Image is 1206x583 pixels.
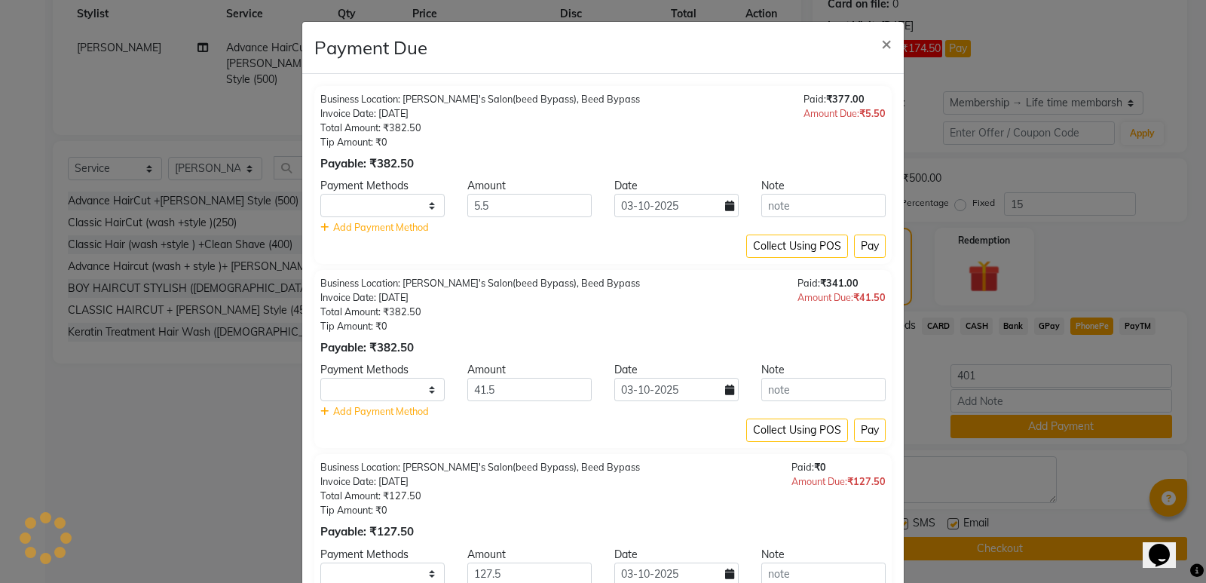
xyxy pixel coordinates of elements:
div: Payable: ₹382.50 [320,155,640,173]
div: Invoice Date: [DATE] [320,290,640,305]
div: Payable: ₹127.50 [320,523,640,541]
div: Tip Amount: ₹0 [320,319,640,333]
div: Paid: [797,276,886,290]
input: note [761,378,886,401]
div: Note [750,547,897,563]
div: Date [603,178,750,194]
span: Add Payment Method [333,405,429,417]
input: note [761,194,886,217]
div: Amount Due: [797,290,886,305]
button: Collect Using POS [746,419,848,442]
div: Amount [456,362,603,378]
span: Add Payment Method [333,221,429,233]
div: Tip Amount: ₹0 [320,135,640,149]
button: Collect Using POS [746,235,848,258]
div: Amount [456,178,603,194]
div: Note [750,178,897,194]
span: ₹377.00 [826,93,865,105]
div: Invoice Date: [DATE] [320,106,640,121]
span: ₹41.50 [853,291,886,303]
input: Amount [467,194,592,217]
div: Date [603,362,750,378]
div: Tip Amount: ₹0 [320,503,640,517]
div: Paid: [791,460,886,474]
div: Payable: ₹382.50 [320,339,640,357]
button: Pay [854,235,886,258]
iframe: chat widget [1143,523,1191,568]
div: Total Amount: ₹382.50 [320,121,640,135]
div: Date [603,547,750,563]
input: Amount [467,378,592,401]
span: ₹0 [814,461,826,473]
div: Amount Due: [803,106,886,121]
div: Business Location: [PERSON_NAME]'s Salon(beed Bypass), Beed Bypass [320,460,640,474]
button: Close [869,22,904,64]
div: Payment Methods [309,547,456,563]
input: yyyy-mm-dd [614,194,739,217]
span: ₹341.00 [820,277,859,289]
div: Business Location: [PERSON_NAME]'s Salon(beed Bypass), Beed Bypass [320,276,640,290]
span: ₹5.50 [859,107,886,119]
div: Total Amount: ₹127.50 [320,489,640,503]
h4: Payment Due [314,34,427,61]
span: ₹127.50 [847,475,886,487]
div: Amount Due: [791,474,886,489]
div: Payment Methods [309,178,456,194]
div: Payment Methods [309,362,456,378]
div: Paid: [803,92,886,106]
div: Amount [456,547,603,563]
span: × [881,32,892,54]
div: Note [750,362,897,378]
div: Business Location: [PERSON_NAME]'s Salon(beed Bypass), Beed Bypass [320,92,640,106]
input: yyyy-mm-dd [614,378,739,401]
div: Invoice Date: [DATE] [320,474,640,489]
div: Total Amount: ₹382.50 [320,305,640,319]
button: Pay [854,419,886,442]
